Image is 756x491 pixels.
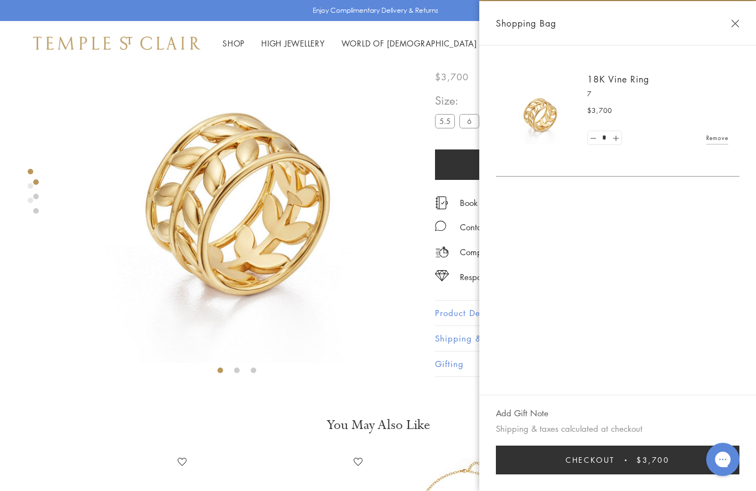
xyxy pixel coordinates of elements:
[435,92,581,110] span: Size:
[566,454,615,466] span: Checkout
[459,115,479,128] label: 6
[587,105,612,116] span: $3,700
[33,37,200,50] img: Temple St. Clair
[587,73,649,85] a: 18K Vine Ring
[261,38,325,49] a: High JewelleryHigh Jewellery
[460,245,594,259] p: Complimentary Delivery and Returns
[435,70,469,84] span: $3,700
[496,16,556,30] span: Shopping Bag
[435,220,446,231] img: MessageIcon-01_2.svg
[435,115,455,128] label: 5.5
[435,245,449,259] img: icon_delivery.svg
[222,38,245,49] a: ShopShop
[731,19,739,28] button: Close Shopping Bag
[496,406,548,420] button: Add Gift Note
[222,37,477,50] nav: Main navigation
[636,454,670,466] span: $3,700
[588,131,599,145] a: Set quantity to 0
[460,220,549,234] div: Contact an Ambassador
[44,416,712,434] h3: You May Also Like
[435,270,449,281] img: icon_sourcing.svg
[507,77,573,144] img: R38826-VIN6
[28,166,33,212] div: Product gallery navigation
[587,89,728,100] p: 7
[610,131,621,145] a: Set quantity to 2
[460,270,537,284] div: Responsible Sourcing
[496,422,739,436] p: Shipping & taxes calculated at checkout
[313,5,438,16] p: Enjoy Complimentary Delivery & Returns
[706,132,728,144] a: Remove
[341,38,477,49] a: World of [DEMOGRAPHIC_DATA]World of [DEMOGRAPHIC_DATA]
[435,197,448,209] img: icon_appointment.svg
[460,197,539,209] a: Book an Appointment
[435,326,723,351] button: Shipping & Returns
[435,352,723,376] button: Gifting
[496,446,739,474] button: Checkout $3,700
[701,439,745,480] iframe: Gorgias live chat messenger
[435,301,723,326] button: Product Details
[435,149,685,180] button: Add to bag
